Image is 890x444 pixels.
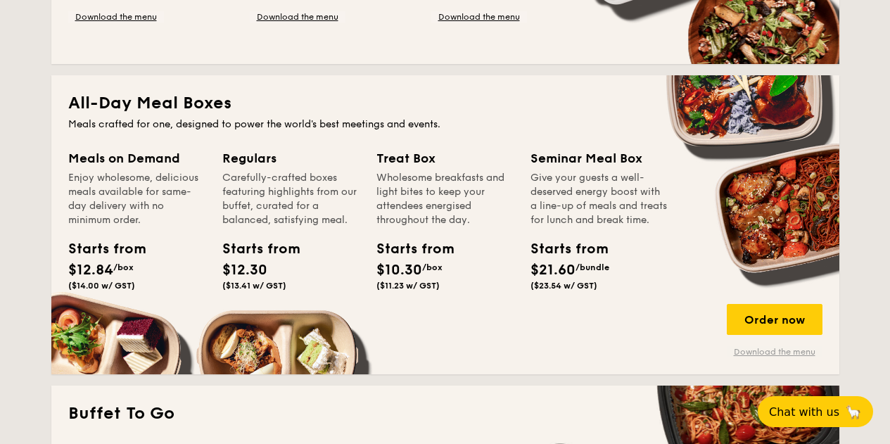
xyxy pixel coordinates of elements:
h2: Buffet To Go [68,402,822,425]
div: Starts from [222,239,286,260]
span: 🦙 [845,404,862,420]
h2: All-Day Meal Boxes [68,92,822,115]
div: Enjoy wholesome, delicious meals available for same-day delivery with no minimum order. [68,171,205,227]
div: Starts from [530,239,594,260]
span: $10.30 [376,262,422,279]
div: Regulars [222,148,360,168]
span: ($14.00 w/ GST) [68,281,135,291]
div: Order now [727,304,822,335]
span: /box [422,262,443,272]
span: /bundle [576,262,609,272]
span: $12.84 [68,262,113,279]
span: $21.60 [530,262,576,279]
a: Download the menu [68,11,164,23]
div: Starts from [376,239,440,260]
span: ($13.41 w/ GST) [222,281,286,291]
a: Download the menu [431,11,527,23]
span: /box [113,262,134,272]
span: ($11.23 w/ GST) [376,281,440,291]
span: ($23.54 w/ GST) [530,281,597,291]
div: Treat Box [376,148,514,168]
a: Download the menu [250,11,345,23]
div: Give your guests a well-deserved energy boost with a line-up of meals and treats for lunch and br... [530,171,668,227]
div: Meals crafted for one, designed to power the world's best meetings and events. [68,118,822,132]
div: Wholesome breakfasts and light bites to keep your attendees energised throughout the day. [376,171,514,227]
div: Carefully-crafted boxes featuring highlights from our buffet, curated for a balanced, satisfying ... [222,171,360,227]
button: Chat with us🦙 [758,396,873,427]
div: Starts from [68,239,132,260]
span: $12.30 [222,262,267,279]
span: Chat with us [769,405,839,419]
a: Download the menu [727,346,822,357]
div: Seminar Meal Box [530,148,668,168]
div: Meals on Demand [68,148,205,168]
